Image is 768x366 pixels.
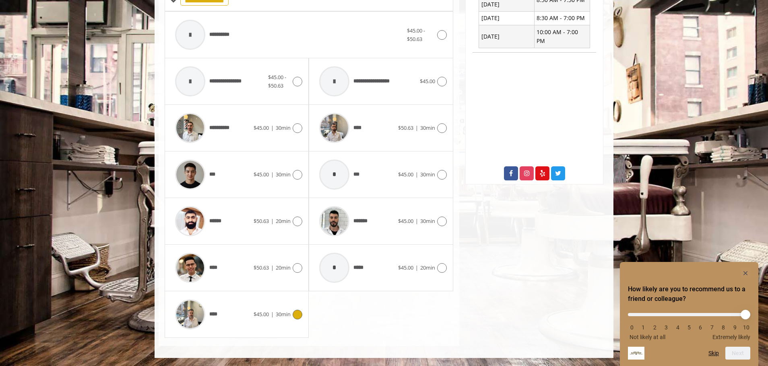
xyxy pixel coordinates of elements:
span: $45.00 [398,217,413,225]
td: [DATE] [479,11,535,25]
li: 7 [708,324,716,331]
td: 10:00 AM - 7:00 PM [534,25,590,48]
span: | [271,311,274,318]
li: 9 [731,324,739,331]
span: 30min [420,217,435,225]
span: $50.63 [398,124,413,131]
span: | [271,217,274,225]
span: | [415,124,418,131]
span: | [415,171,418,178]
span: 30min [420,171,435,178]
span: $45.00 [398,264,413,271]
li: 4 [674,324,682,331]
li: 3 [662,324,670,331]
span: $50.63 [254,264,269,271]
li: 8 [719,324,727,331]
button: Skip [708,350,719,356]
span: 30min [276,311,291,318]
button: Hide survey [741,268,750,278]
span: | [271,171,274,178]
div: How likely are you to recommend us to a friend or colleague? Select an option from 0 to 10, with ... [628,307,750,340]
div: How likely are you to recommend us to a friend or colleague? Select an option from 0 to 10, with ... [628,268,750,360]
span: | [415,217,418,225]
span: | [271,124,274,131]
span: $45.00 [254,311,269,318]
td: 8:30 AM - 7:00 PM [534,11,590,25]
button: Next question [725,347,750,360]
li: 0 [628,324,636,331]
span: 30min [276,171,291,178]
span: | [271,264,274,271]
span: 20min [276,264,291,271]
li: 2 [651,324,659,331]
span: | [415,264,418,271]
span: $45.00 [254,124,269,131]
span: 30min [276,124,291,131]
span: $50.63 [254,217,269,225]
h2: How likely are you to recommend us to a friend or colleague? Select an option from 0 to 10, with ... [628,284,750,304]
span: 20min [420,264,435,271]
span: $45.00 - $50.63 [407,27,425,43]
span: 20min [276,217,291,225]
li: 6 [696,324,704,331]
span: $45.00 [254,171,269,178]
li: 1 [639,324,647,331]
li: 5 [685,324,693,331]
span: $45.00 - $50.63 [268,74,286,89]
td: [DATE] [479,25,535,48]
span: Extremely likely [712,334,750,340]
span: $45.00 [398,171,413,178]
span: 30min [420,124,435,131]
li: 10 [742,324,750,331]
span: $45.00 [420,78,435,85]
span: Not likely at all [630,334,665,340]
